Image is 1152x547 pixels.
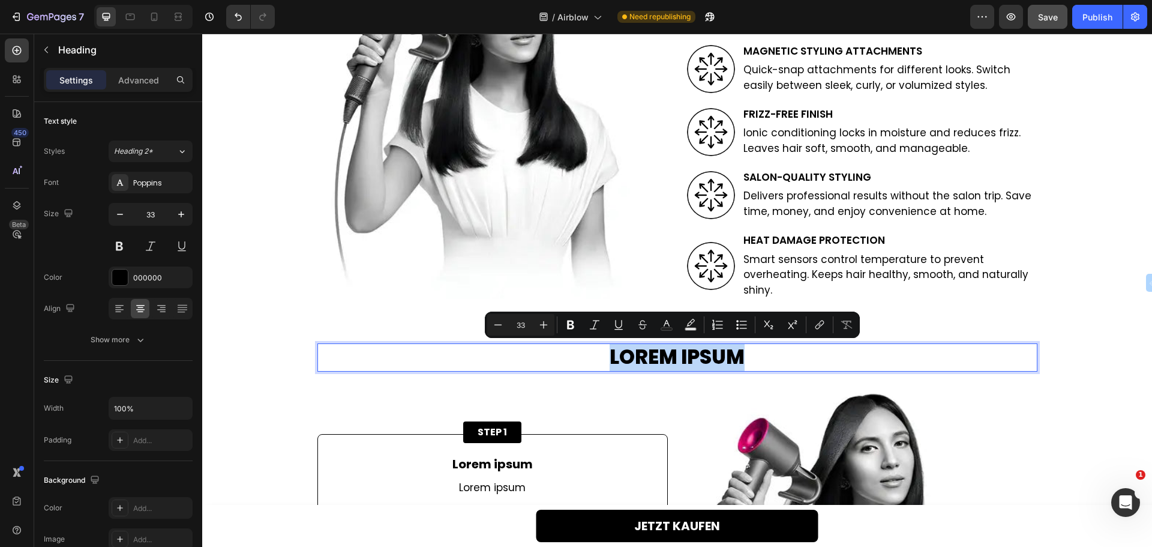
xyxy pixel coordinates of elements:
[44,116,77,127] div: Text style
[109,141,193,162] button: Heading 2*
[44,534,65,545] div: Image
[261,388,319,409] button: <p>STEP 1</p><p>&nbsp;</p>
[275,393,305,404] p: STEP 1
[133,534,190,545] div: Add...
[1146,274,1152,292] button: ←
[5,5,89,29] button: 7
[541,155,834,186] p: Delivers professional results without the salon trip. Save time, money, and enjoy convenience at ...
[91,334,146,346] div: Show more
[133,435,190,446] div: Add...
[44,372,76,388] div: Size
[540,73,835,88] h2: Frizz-Free Finish
[540,10,835,25] h2: Magnetic Styling Attachments
[58,43,188,57] p: Heading
[541,92,834,122] p: Ionic conditioning locks in moisture and reduces frizz. Leaves hair soft, smooth, and manageable.
[226,5,275,29] div: Undo/Redo
[44,177,59,188] div: Font
[44,435,71,446] div: Padding
[1136,470,1145,480] span: 1
[202,34,1152,547] iframe: Design area
[485,138,533,186] img: gempages_583902466479751911-dcdeafcd-54fe-4580-880b-f109f877b824.webp
[44,206,76,222] div: Size
[133,178,190,189] div: Poppins
[11,128,29,138] div: 450
[44,272,62,283] div: Color
[59,74,93,86] p: Settings
[485,312,860,338] div: Editor contextual toolbar
[44,503,62,513] div: Color
[79,10,84,24] p: 7
[432,483,518,501] p: JETZT KAUFEN
[44,473,102,489] div: Background
[552,11,555,23] span: /
[485,208,533,256] img: gempages_583902466479751911-dcdeafcd-54fe-4580-880b-f109f877b824.webp
[629,11,691,22] span: Need republishing
[131,422,449,440] p: Lorem ipsum
[485,11,533,59] img: gempages_583902466479751911-dcdeafcd-54fe-4580-880b-f109f877b824.webp
[109,397,192,419] input: Auto
[485,74,533,122] img: gempages_583902466479751911-dcdeafcd-54fe-4580-880b-f109f877b824.webp
[116,311,834,337] p: Lorem ipsum
[44,329,193,351] button: Show more
[1111,488,1140,517] iframe: Intercom live chat
[115,310,835,338] h2: Rich Text Editor. Editing area: main
[1028,5,1067,29] button: Save
[557,11,589,23] span: Airblow
[9,220,29,229] div: Beta
[540,199,835,214] h2: Heat Damage Protection
[44,403,64,414] div: Width
[131,447,449,462] p: Lorem ipsum
[1082,11,1112,23] div: Publish
[1038,12,1058,22] span: Save
[541,219,834,265] p: Smart sensors control temperature to prevent overheating. Keeps hair healthy, smooth, and natural...
[541,29,834,59] p: Quick-snap attachments for different looks. Switch easily between sleek, curly, or volumized styles.
[334,476,616,509] a: JETZT KAUFEN
[114,146,153,157] span: Heading 2*
[540,136,835,151] h2: Salon-Quality Styling
[44,146,65,157] div: Styles
[133,273,190,283] div: 000000
[44,301,77,317] div: Align
[133,503,190,514] div: Add...
[1072,5,1123,29] button: Publish
[118,74,159,86] p: Advanced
